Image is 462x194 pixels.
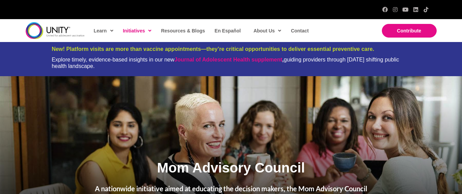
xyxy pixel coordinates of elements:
a: YouTube [403,7,408,12]
span: Learn [94,26,113,36]
a: Contact [287,23,311,39]
span: Contact [291,28,309,33]
a: TikTok [423,7,429,12]
span: Initiatives [123,26,152,36]
span: Contribute [397,28,421,33]
a: About Us [250,23,284,39]
a: Instagram [392,7,398,12]
strong: , [174,57,284,63]
img: unity-logo-dark [26,22,85,39]
div: Explore timely, evidence-based insights in our new guiding providers through [DATE] shifting publ... [52,56,410,69]
a: Facebook [382,7,388,12]
a: Resources & Blogs [158,23,208,39]
span: En Español [215,28,241,33]
span: New! Platform visits are more than vaccine appointments—they’re critical opportunities to deliver... [52,46,374,52]
a: En Español [211,23,244,39]
span: Resources & Blogs [161,28,205,33]
a: Contribute [382,24,437,38]
a: LinkedIn [413,7,419,12]
a: Journal of Adolescent Health supplement [174,57,282,63]
span: About Us [253,26,281,36]
span: Mom Advisory Council [157,160,305,175]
